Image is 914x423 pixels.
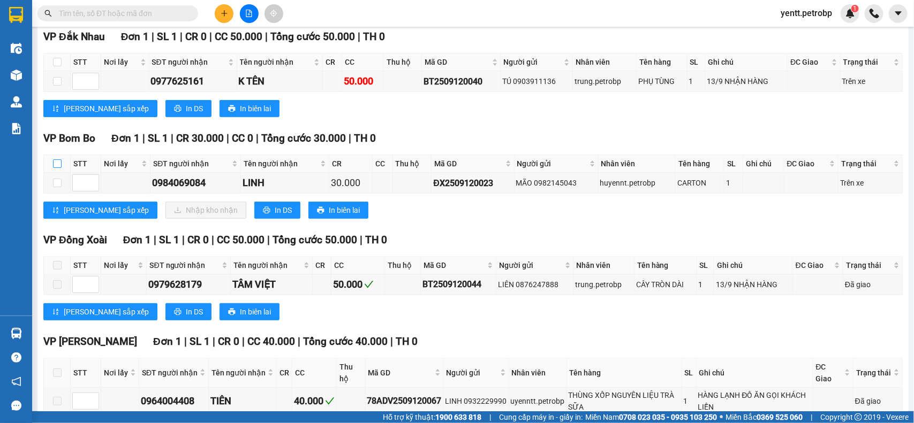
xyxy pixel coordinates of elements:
div: LIÊN 0876247888 [498,279,571,290]
img: warehouse-icon [11,328,22,339]
span: TH 0 [365,234,387,246]
div: CARTON [677,177,722,189]
th: Thu hộ [337,358,365,388]
span: Đơn 1 [121,30,149,43]
div: MÃO 0982145043 [516,177,596,189]
td: K TÊN [237,71,323,92]
span: | [180,30,183,43]
span: Tên người nhận [233,259,301,271]
span: Người gửi [517,158,587,170]
div: VP Đồng Xoài [84,9,156,35]
span: sort-ascending [52,308,59,317]
div: TÂM VIỆT [232,277,311,292]
th: Nhân viên [574,257,634,274]
span: Cung cấp máy in - giấy in: [499,411,583,423]
button: printerIn DS [165,100,211,117]
div: ĐX2509120023 [433,176,512,190]
th: Thu hộ [384,53,422,71]
span: | [256,132,259,144]
strong: 0708 023 035 - 0935 103 250 [619,413,717,421]
div: 40.000 [294,394,335,409]
span: VP Đắk Nhau [43,30,105,43]
span: Gửi: [9,10,26,21]
th: SL [724,155,743,173]
span: | [213,335,215,348]
span: | [211,234,214,246]
span: plus [221,10,228,17]
th: Nhân viên [509,358,567,388]
span: TH 0 [363,30,385,43]
span: search [44,10,52,17]
button: sort-ascending[PERSON_NAME] sắp xếp [43,303,157,320]
span: message [11,401,21,411]
span: | [349,132,351,144]
div: trung.petrobp [575,75,634,87]
span: In biên lai [329,204,360,216]
span: | [154,234,156,246]
img: logo-vxr [9,7,23,23]
th: SL [697,257,715,274]
td: 0964004408 [139,388,209,415]
span: printer [263,206,270,215]
span: printer [174,105,182,113]
span: Tên người nhận [244,158,318,170]
span: Mã GD [424,259,485,271]
span: [PERSON_NAME] sắp xếp [64,204,149,216]
div: 13/9 NHẬN HÀNG [716,279,791,290]
span: | [390,335,393,348]
img: warehouse-icon [11,70,22,81]
span: CR 30.000 [176,132,224,144]
span: Trạng thái [841,158,892,170]
span: CR 0 [187,234,209,246]
span: | [242,335,245,348]
img: phone-icon [870,9,879,18]
span: ⚪️ [720,415,723,419]
span: SĐT người nhận [152,56,226,68]
div: 1 [699,279,713,290]
span: In DS [186,103,203,114]
th: Tên hàng [567,358,682,388]
span: | [226,132,229,144]
div: BT2509120044 [422,278,494,291]
span: CC 0 [232,132,253,144]
span: SL 1 [190,335,210,348]
span: | [152,30,154,43]
th: CC [292,358,337,388]
span: SL 1 [159,234,179,246]
div: 50.000 [344,74,382,89]
input: Tìm tên, số ĐT hoặc mã đơn [59,7,185,19]
div: 0964004408 [141,394,207,409]
span: 1 [853,5,857,12]
td: BT2509120040 [422,71,501,92]
div: LAI [9,35,76,48]
div: Đã giao [845,279,901,290]
div: CÂY TRÒN DÀI [636,279,695,290]
span: In DS [275,204,292,216]
th: STT [71,53,101,71]
div: Trên xe [842,75,901,87]
th: Tên hàng [676,155,724,173]
button: aim [265,4,283,23]
span: notification [11,376,21,387]
button: printerIn biên lai [308,202,368,219]
span: CR 0 [218,335,239,348]
span: Trạng thái [846,259,892,271]
button: sort-ascending[PERSON_NAME] sắp xếp [43,202,157,219]
span: caret-down [894,9,903,18]
th: Ghi chú [743,155,784,173]
span: Nơi lấy [104,367,128,379]
span: SL 1 [148,132,168,144]
th: CR [313,257,331,274]
button: caret-down [889,4,908,23]
th: CC [331,257,385,274]
th: CC [342,53,384,71]
th: Thu hộ [385,257,421,274]
div: trung.petrobp [576,279,632,290]
span: printer [317,206,324,215]
span: aim [270,10,277,17]
span: CR 0 [185,30,207,43]
span: Đơn 1 [123,234,152,246]
span: Nhận: [84,10,109,21]
span: Nơi lấy [104,56,138,68]
span: SĐT người nhận [149,259,220,271]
